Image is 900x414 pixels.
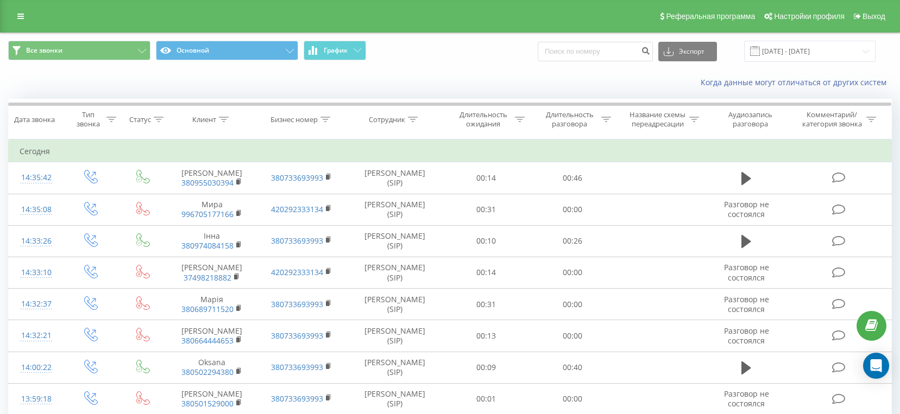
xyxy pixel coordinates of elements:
[20,325,53,346] div: 14:32:21
[529,320,615,352] td: 00:00
[167,320,257,352] td: [PERSON_NAME]
[443,352,530,383] td: 00:09
[181,367,234,377] a: 380502294380
[443,162,530,194] td: 00:14
[529,257,615,288] td: 00:00
[724,199,769,219] span: Разговор не состоялся
[181,209,234,219] a: 996705177166
[20,357,53,378] div: 14:00:22
[20,199,53,220] div: 14:35:08
[443,320,530,352] td: 00:13
[167,289,257,320] td: Марія
[369,115,405,124] div: Сотрудник
[167,162,257,194] td: [PERSON_NAME]
[20,262,53,283] div: 14:33:10
[129,115,151,124] div: Статус
[167,194,257,225] td: Мира
[20,388,53,410] div: 13:59:18
[658,42,717,61] button: Экспорт
[724,294,769,314] span: Разговор не состоялся
[347,225,443,257] td: [PERSON_NAME] (SIP)
[540,110,599,129] div: Длительность разговора
[271,362,323,372] a: 380733693993
[324,47,348,54] span: График
[724,262,769,282] span: Разговор не состоялся
[529,225,615,257] td: 00:26
[538,42,653,61] input: Поиск по номеру
[443,257,530,288] td: 00:14
[270,115,318,124] div: Бизнес номер
[863,353,889,379] div: Open Intercom Messenger
[192,115,216,124] div: Клиент
[271,235,323,246] a: 380733693993
[529,194,615,225] td: 00:00
[347,194,443,225] td: [PERSON_NAME] (SIP)
[271,204,323,214] a: 420292333134
[26,46,62,55] span: Все звонки
[8,41,150,60] button: Все звонки
[20,294,53,315] div: 14:32:37
[800,110,864,129] div: Комментарий/категория звонка
[184,272,231,283] a: 37498218882
[271,299,323,309] a: 380733693993
[271,267,323,277] a: 420292333134
[167,257,257,288] td: [PERSON_NAME]
[20,231,53,252] div: 14:33:26
[347,162,443,194] td: [PERSON_NAME] (SIP)
[347,289,443,320] td: [PERSON_NAME] (SIP)
[443,225,530,257] td: 00:10
[271,393,323,404] a: 380733693993
[167,352,257,383] td: Oksana
[443,194,530,225] td: 00:31
[347,352,443,383] td: [PERSON_NAME] (SIP)
[14,115,55,124] div: Дата звонка
[628,110,687,129] div: Название схемы переадресации
[529,162,615,194] td: 00:46
[181,240,234,251] a: 380974084158
[156,41,298,60] button: Основной
[304,41,366,60] button: График
[443,289,530,320] td: 00:31
[271,173,323,183] a: 380733693993
[715,110,785,129] div: Аудиозапись разговора
[181,335,234,346] a: 380664444653
[9,141,892,162] td: Сегодня
[181,398,234,409] a: 380501529000
[167,225,257,257] td: Інна
[724,388,769,409] span: Разговор не состоялся
[181,304,234,314] a: 380689711520
[271,330,323,341] a: 380733693993
[666,12,755,21] span: Реферальная программа
[701,77,892,87] a: Когда данные могут отличаться от других систем
[724,326,769,346] span: Разговор не состоялся
[454,110,512,129] div: Длительность ожидания
[73,110,104,129] div: Тип звонка
[529,352,615,383] td: 00:40
[347,257,443,288] td: [PERSON_NAME] (SIP)
[863,12,885,21] span: Выход
[347,320,443,352] td: [PERSON_NAME] (SIP)
[181,177,234,188] a: 380955030394
[20,167,53,188] div: 14:35:42
[529,289,615,320] td: 00:00
[774,12,845,21] span: Настройки профиля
